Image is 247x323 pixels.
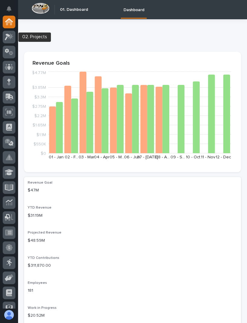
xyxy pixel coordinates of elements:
[3,2,15,15] button: Notifications
[170,155,185,159] text: 09 - S…
[28,206,52,210] span: YTD Revenue
[28,287,237,294] p: 181
[28,312,237,319] p: $20.52M
[33,123,46,128] tspan: $1.65M
[28,238,237,244] p: $48.59M
[28,281,47,285] span: Employees
[32,86,46,90] tspan: $3.85M
[8,6,15,16] div: Notifications
[49,155,64,159] text: 01 - Jan
[79,155,95,159] text: 03 - Mar
[28,262,237,269] p: $ 311,870.00
[201,155,215,159] text: 11 - Nov
[28,306,57,310] span: Work in Progress
[32,71,46,75] tspan: $4.77M
[33,142,46,146] tspan: $550K
[124,155,140,159] text: 06 - Jun
[34,114,46,118] tspan: $2.2M
[28,181,52,185] span: Revenue Goal
[34,95,46,99] tspan: $3.3M
[216,155,231,159] text: 12 - Dec
[110,155,124,159] text: 05 - M…
[33,60,233,67] p: Revenue Goals
[32,104,46,109] tspan: $2.75M
[32,3,49,14] img: Workspace Logo
[28,231,61,234] span: Projected Revenue
[28,256,59,260] span: YTD Contributions
[94,155,110,159] text: 04 - Apr
[65,155,78,159] text: 02 - F…
[155,155,170,159] text: 08 - A…
[28,187,237,194] p: $47M
[137,155,158,159] text: 07 - [DATE]
[3,309,15,321] button: users-avatar
[60,6,88,13] h2: 01. Dashboard
[186,155,200,159] text: 10 - Oct
[28,213,237,219] p: $31.19M
[36,133,46,137] tspan: $1.1M
[41,151,46,156] tspan: $0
